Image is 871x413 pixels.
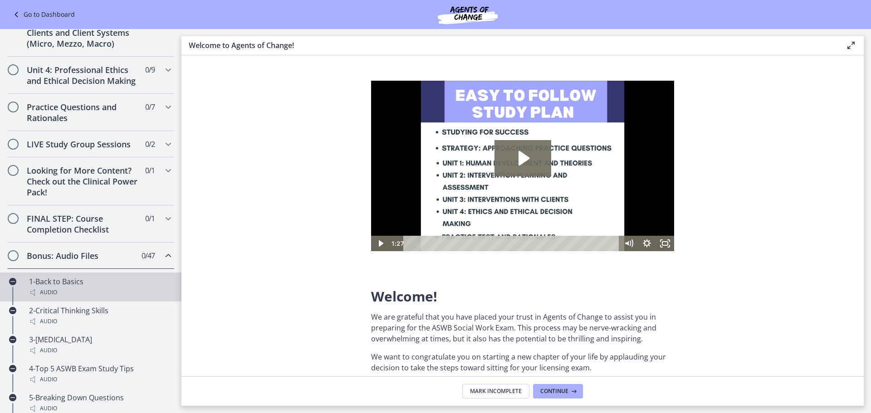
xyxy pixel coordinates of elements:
button: Play Video: c1o6hcmjueu5qasqsu00.mp4 [123,59,180,96]
div: Audio [29,345,171,356]
div: Audio [29,287,171,298]
p: We are grateful that you have placed your trust in Agents of Change to assist you in preparing fo... [371,311,674,344]
span: 0 / 2 [145,139,155,150]
h3: Welcome to Agents of Change! [189,40,831,51]
div: 4-Top 5 ASWB Exam Study Tips [29,363,171,385]
span: 0 / 1 [145,165,155,176]
button: Mute [249,155,267,170]
h2: Bonus: Audio Files [27,250,137,261]
div: Playbar [39,155,244,170]
h2: FINAL STEP: Course Completion Checklist [27,213,137,235]
button: Show settings menu [267,155,285,170]
span: 0 / 1 [145,213,155,224]
h2: Unit 3: Interventions with Clients and Client Systems (Micro, Mezzo, Macro) [27,16,137,49]
h2: Practice Questions and Rationales [27,102,137,123]
button: Continue [533,384,583,398]
div: Audio [29,374,171,385]
p: We want to congratulate you on starting a new chapter of your life by applauding your decision to... [371,351,674,373]
div: 1-Back to Basics [29,276,171,298]
span: Continue [540,388,568,395]
span: Mark Incomplete [470,388,522,395]
button: Mark Incomplete [462,384,529,398]
h2: LIVE Study Group Sessions [27,139,137,150]
button: Fullscreen [285,155,303,170]
span: 0 / 9 [145,64,155,75]
div: 3-[MEDICAL_DATA] [29,334,171,356]
img: Agents of Change [413,4,522,25]
div: 2-Critical Thinking Skills [29,305,171,327]
div: Audio [29,316,171,327]
span: 0 / 7 [145,102,155,112]
a: Go to Dashboard [11,9,75,20]
span: 0 / 47 [142,250,155,261]
h2: Looking for More Content? Check out the Clinical Power Pack! [27,165,137,198]
h2: Unit 4: Professional Ethics and Ethical Decision Making [27,64,137,86]
span: Welcome! [371,287,437,306]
